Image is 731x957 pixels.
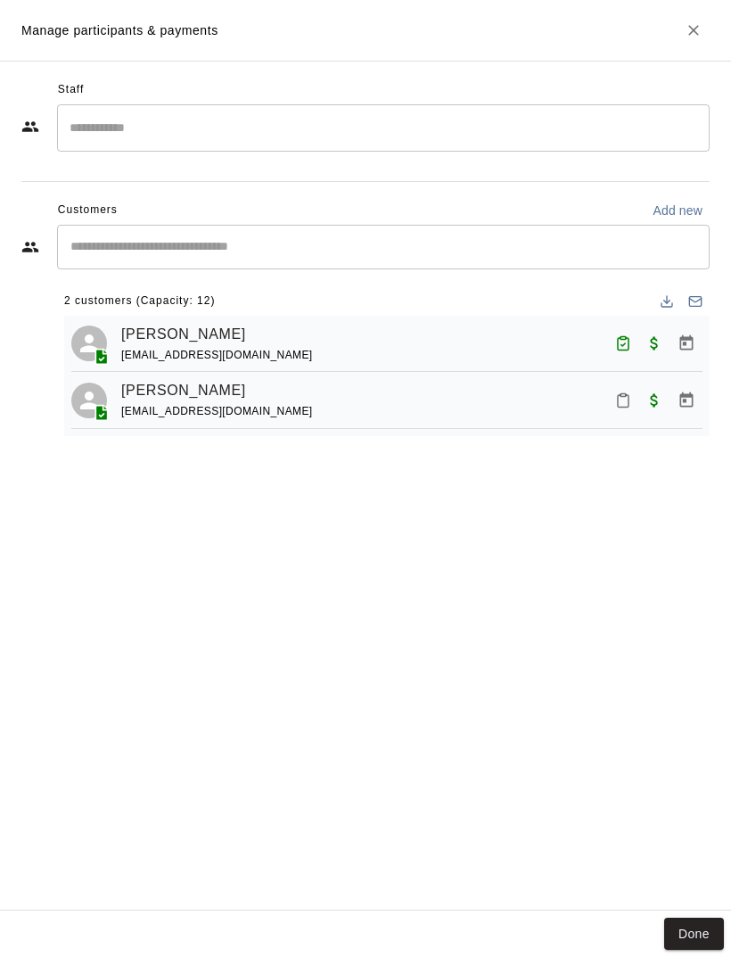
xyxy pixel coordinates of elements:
[608,328,638,359] button: Attended
[57,225,710,269] div: Start typing to search customers...
[121,379,246,402] a: [PERSON_NAME]
[121,323,246,346] a: [PERSON_NAME]
[57,104,710,152] div: Search staff
[653,287,681,316] button: Download list
[121,405,313,417] span: [EMAIL_ADDRESS][DOMAIN_NAME]
[670,327,702,359] button: Manage bookings & payment
[121,349,313,361] span: [EMAIL_ADDRESS][DOMAIN_NAME]
[670,384,702,417] button: Manage bookings & payment
[21,238,39,256] svg: Customers
[608,385,638,416] button: Mark attendance
[64,287,215,316] span: 2 customers (Capacity: 12)
[21,21,218,40] p: Manage participants & payments
[58,196,118,225] span: Customers
[681,287,710,316] button: Email participants
[58,76,84,104] span: Staff
[21,118,39,136] svg: Staff
[638,392,670,407] span: Paid with Card
[71,383,107,418] div: Gabe Bacani
[664,918,724,951] button: Done
[645,196,710,225] button: Add new
[71,326,107,361] div: Davin Pathamavong
[678,14,710,46] button: Close
[638,334,670,350] span: Paid with Card
[653,202,702,219] p: Add new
